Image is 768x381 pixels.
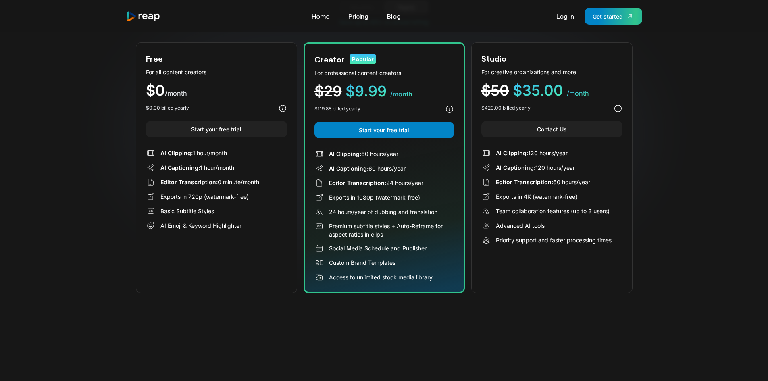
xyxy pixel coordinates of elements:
div: 1 hour/month [160,149,227,157]
div: Free [146,52,163,65]
div: 24 hours/year of dubbing and translation [329,208,437,216]
div: 60 hours/year [329,150,398,158]
div: $119.88 billed yearly [314,105,360,112]
div: For all content creators [146,68,287,76]
div: 0 minute/month [160,178,259,186]
div: Access to unlimited stock media library [329,273,433,281]
span: AI Clipping: [160,150,193,156]
div: For creative organizations and more [481,68,622,76]
a: home [126,11,161,22]
a: Get started [585,8,642,25]
div: Studio [481,52,506,65]
div: 120 hours/year [496,163,575,172]
span: Editor Transcription: [329,179,386,186]
div: Custom Brand Templates [329,258,395,267]
div: Exports in 1080p (watermark-free) [329,193,420,202]
div: 120 hours/year [496,149,568,157]
a: Log in [552,10,578,23]
a: Start your free trial [146,121,287,137]
div: Advanced AI tools [496,221,545,230]
div: 60 hours/year [329,164,406,173]
span: AI Clipping: [329,150,361,157]
div: AI Emoji & Keyword Highlighter [160,221,241,230]
div: Get started [593,12,623,21]
span: AI Captioning: [329,165,368,172]
span: AI Captioning: [160,164,200,171]
div: Priority support and faster processing times [496,236,612,244]
a: Pricing [344,10,373,23]
span: Editor Transcription: [496,179,553,185]
span: /month [390,90,412,98]
a: Start your free trial [314,122,454,138]
span: AI Clipping: [496,150,528,156]
div: 24 hours/year [329,179,423,187]
div: 60 hours/year [496,178,590,186]
div: $0 [146,83,287,98]
a: Blog [383,10,405,23]
a: Home [308,10,334,23]
div: For professional content creators [314,69,454,77]
span: $9.99 [345,82,387,100]
div: $420.00 billed yearly [481,104,531,112]
div: $0.00 billed yearly [146,104,189,112]
div: Team collaboration features (up to 3 users) [496,207,610,215]
div: Social Media Schedule and Publisher [329,244,427,252]
div: Creator [314,53,345,65]
a: Contact Us [481,121,622,137]
div: Popular [350,54,376,64]
span: $35.00 [513,81,563,99]
span: AI Captioning: [496,164,535,171]
span: $50 [481,81,509,99]
div: Exports in 720p (watermark-free) [160,192,249,201]
span: /month [165,89,187,97]
span: Editor Transcription: [160,179,218,185]
div: Exports in 4K (watermark-free) [496,192,577,201]
span: /month [567,89,589,97]
div: 1 hour/month [160,163,234,172]
div: Basic Subtitle Styles [160,207,214,215]
span: $29 [314,82,342,100]
div: Premium subtitle styles + Auto-Reframe for aspect ratios in clips [329,222,454,239]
